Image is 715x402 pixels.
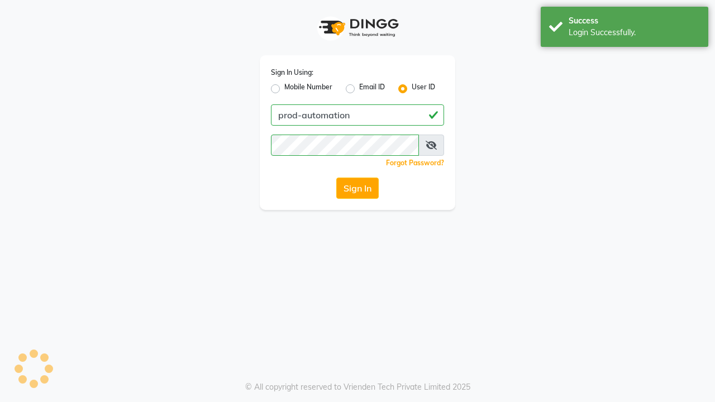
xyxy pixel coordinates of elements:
[569,15,700,27] div: Success
[569,27,700,39] div: Login Successfully.
[359,82,385,95] label: Email ID
[284,82,332,95] label: Mobile Number
[271,104,444,126] input: Username
[386,159,444,167] a: Forgot Password?
[271,68,313,78] label: Sign In Using:
[412,82,435,95] label: User ID
[336,178,379,199] button: Sign In
[313,11,402,44] img: logo1.svg
[271,135,419,156] input: Username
